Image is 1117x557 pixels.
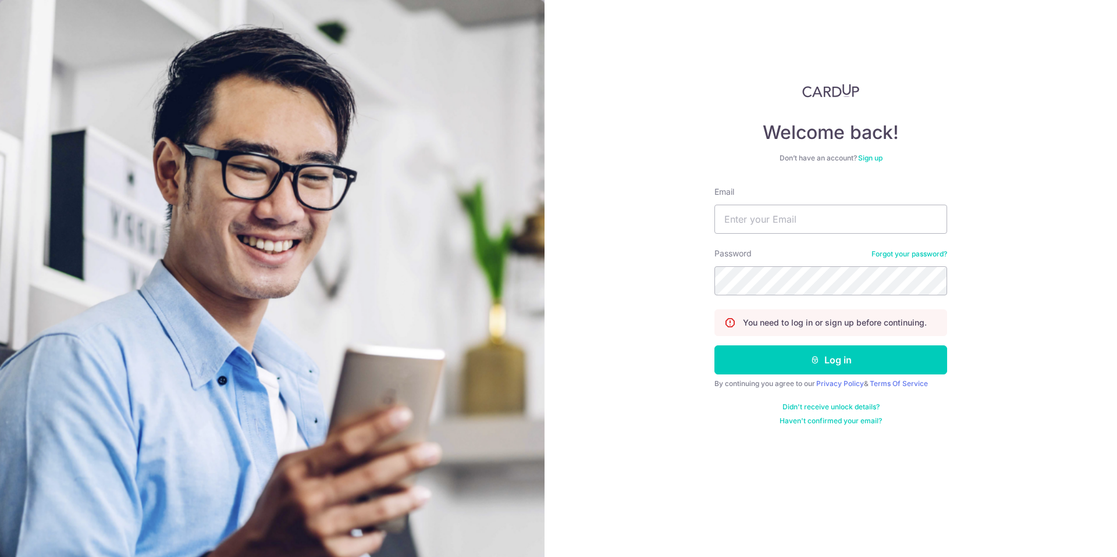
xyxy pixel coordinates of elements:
[714,153,947,163] div: Don’t have an account?
[780,416,882,426] a: Haven't confirmed your email?
[714,248,752,259] label: Password
[714,186,734,198] label: Email
[858,153,883,162] a: Sign up
[870,379,928,388] a: Terms Of Service
[714,345,947,374] button: Log in
[743,317,927,329] p: You need to log in or sign up before continuing.
[816,379,864,388] a: Privacy Policy
[802,84,859,98] img: CardUp Logo
[714,121,947,144] h4: Welcome back!
[714,205,947,234] input: Enter your Email
[714,379,947,388] div: By continuing you agree to our &
[871,249,947,259] a: Forgot your password?
[782,402,880,412] a: Didn't receive unlock details?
